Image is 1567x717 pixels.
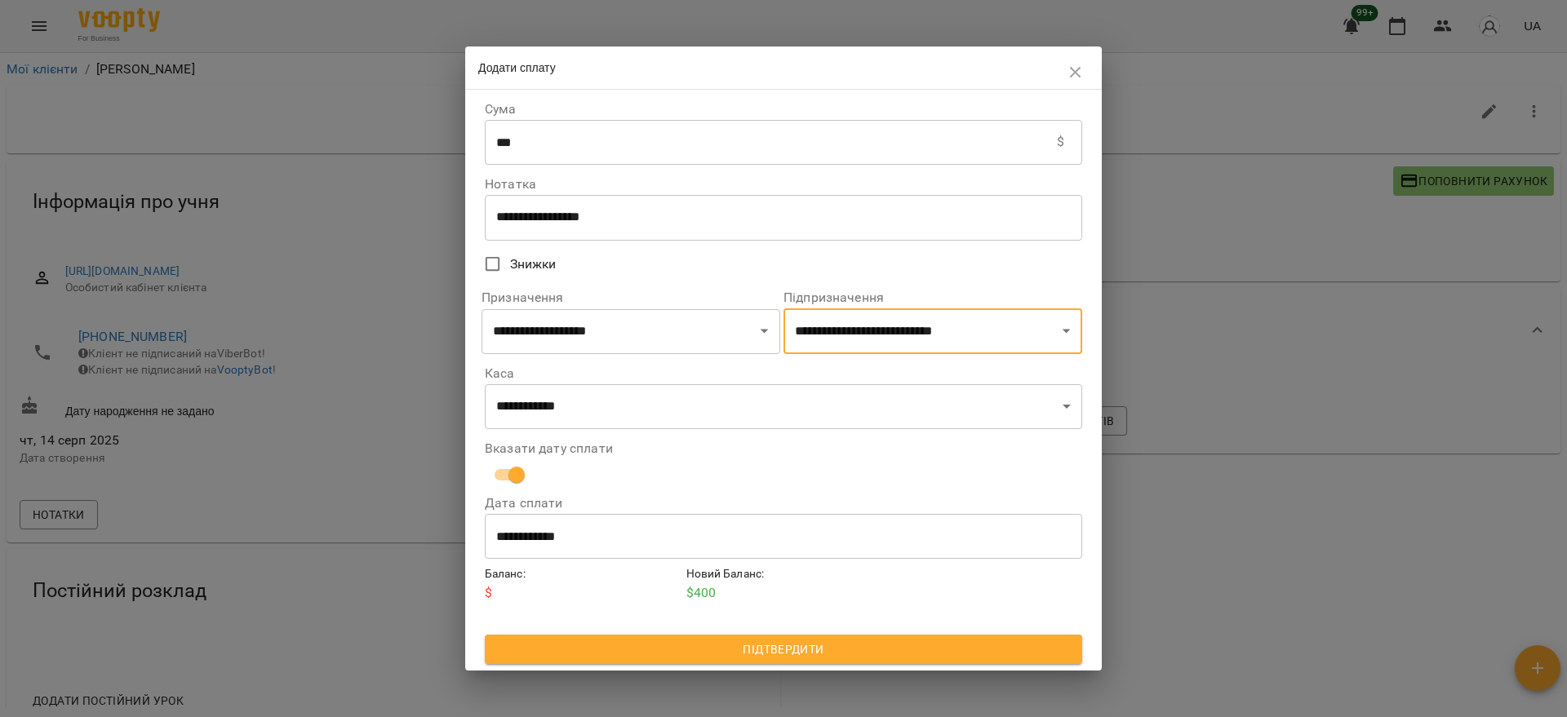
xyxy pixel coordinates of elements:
[485,367,1082,380] label: Каса
[1057,132,1064,152] p: $
[485,178,1082,191] label: Нотатка
[485,583,680,603] p: $
[498,640,1069,659] span: Підтвердити
[478,61,556,74] span: Додати сплату
[686,565,881,583] h6: Новий Баланс :
[485,565,680,583] h6: Баланс :
[686,583,881,603] p: $ 400
[485,497,1082,510] label: Дата сплати
[485,635,1082,664] button: Підтвердити
[510,254,557,274] span: Знижки
[783,291,1082,304] label: Підпризначення
[485,103,1082,116] label: Сума
[485,442,1082,455] label: Вказати дату сплати
[482,291,780,304] label: Призначення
